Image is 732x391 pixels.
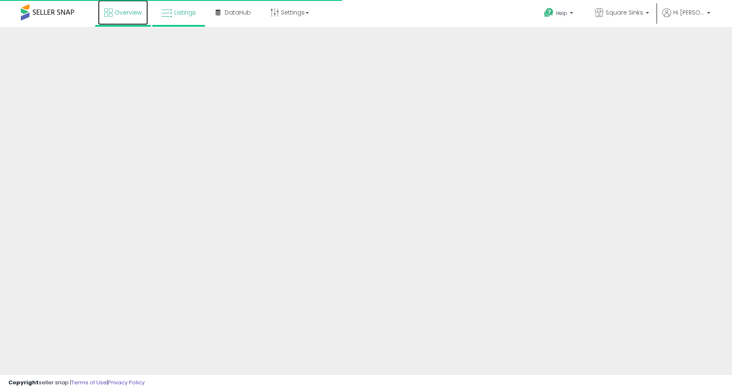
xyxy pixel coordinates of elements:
[225,8,251,17] span: DataHub
[662,8,710,27] a: Hi [PERSON_NAME]
[544,7,554,18] i: Get Help
[115,8,142,17] span: Overview
[606,8,643,17] span: Square Sinks
[174,8,196,17] span: Listings
[673,8,704,17] span: Hi [PERSON_NAME]
[556,10,567,17] span: Help
[537,1,582,27] a: Help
